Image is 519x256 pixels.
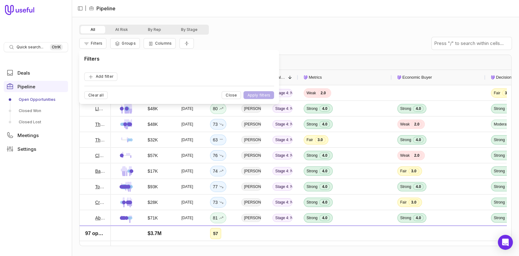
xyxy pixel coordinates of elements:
[319,106,330,112] span: 4.0
[397,70,480,85] div: Economic Buyer
[304,70,386,85] div: Metrics
[148,183,158,190] span: $93K
[272,183,292,191] span: Stage 4: Negotiation
[95,152,105,159] a: Clarity Association Management Services, Inc. Deal
[81,26,105,33] button: All
[494,200,505,205] span: Strong
[409,199,419,205] span: 3.0
[181,106,193,111] time: [DATE]
[494,122,510,127] span: Moderate
[181,215,193,220] time: [DATE]
[17,133,39,138] span: Meetings
[181,200,193,205] time: [DATE]
[110,38,140,49] button: Group Pipeline
[241,120,261,128] span: [PERSON_NAME]
[241,198,261,206] span: [PERSON_NAME]
[272,151,292,160] span: Stage 4: Negotiation
[148,152,158,159] span: $57K
[272,74,286,81] span: Deal Stage
[498,235,513,250] div: Open Intercom Messenger
[181,184,193,189] time: [DATE]
[319,152,330,159] span: 4.0
[306,106,317,111] span: Strong
[213,214,223,222] div: 81
[95,136,105,144] a: The [PERSON_NAME] Organization - New Deal
[138,26,171,33] button: By Rep
[148,167,158,175] span: $17K
[213,230,223,237] div: 63
[95,199,105,206] a: Crescent Management Deal
[502,230,513,237] span: 3.0
[319,168,330,174] span: 4.0
[494,231,500,236] span: Fair
[213,199,223,206] div: 73
[319,121,330,127] span: 4.0
[494,153,505,158] span: Strong
[181,153,193,158] time: [DATE]
[95,167,105,175] a: Bald Head Association Deal
[306,122,317,127] span: Strong
[79,38,106,49] button: Filter Pipeline
[84,55,100,62] h1: Filters
[144,38,176,49] button: Columns
[315,137,326,143] span: 3.0
[4,143,68,155] a: Settings
[306,153,317,158] span: Strong
[213,183,223,190] div: 77
[272,136,292,144] span: Stage 4: Negotiation
[213,136,223,144] div: 63
[241,214,261,222] span: [PERSON_NAME]
[413,137,424,143] span: 4.0
[17,147,36,151] span: Settings
[494,91,500,96] span: Fair
[148,199,158,206] span: $28K
[400,122,409,127] span: Weak
[413,215,424,221] span: 4.0
[306,215,317,220] span: Strong
[272,198,292,206] span: Stage 4: Negotiation
[4,106,68,116] a: Closed Won
[432,37,512,50] input: Press "/" to search within cells...
[4,67,68,78] a: Deals
[213,152,223,159] div: 76
[4,81,68,92] a: Pipeline
[148,105,158,112] span: $48K
[84,91,108,99] button: Clear all
[409,168,419,174] span: 3.0
[95,214,105,222] a: Ability Management Deal
[219,136,223,144] span: No change
[319,215,330,221] span: 4.0
[411,121,422,127] span: 2.0
[181,169,193,174] time: [DATE]
[306,231,316,236] span: Weak
[413,230,424,237] span: 4.0
[402,74,432,81] span: Economic Buyer
[400,169,407,174] span: Fair
[318,90,328,96] span: 2.0
[85,5,86,12] span: |
[213,167,223,175] div: 74
[4,117,68,127] a: Closed Lost
[413,184,424,190] span: 4.0
[105,26,138,33] button: At Risk
[400,200,407,205] span: Fair
[95,121,105,128] a: The Coral Company Nationals
[148,230,158,237] span: $64K
[494,137,505,142] span: Strong
[502,90,513,96] span: 3.0
[95,230,105,237] a: Compass Association Management Deal
[181,122,193,127] time: [DATE]
[219,230,223,237] span: No change
[306,200,317,205] span: Strong
[241,136,261,144] span: [PERSON_NAME]
[411,152,422,159] span: 2.0
[84,72,117,81] button: Add filter
[222,91,241,99] button: Close
[213,121,223,128] div: 73
[306,91,316,96] span: Weak
[306,184,317,189] span: Strong
[17,45,43,50] span: Quick search...
[171,26,208,33] button: By Stage
[413,106,424,112] span: 4.0
[17,84,35,89] span: Pipeline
